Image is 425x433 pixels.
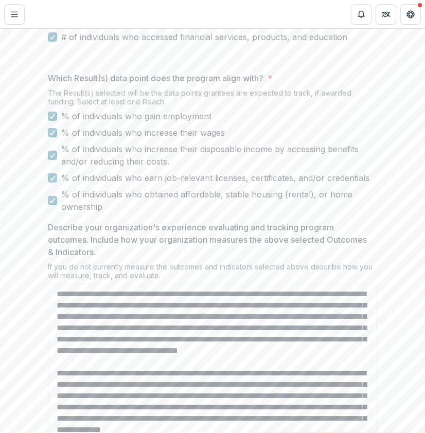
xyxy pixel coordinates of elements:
span: % of individuals who obtained affordable, stable housing (rental), or home ownership [61,188,377,213]
button: Notifications [351,4,371,25]
span: % of individuals who increase their disposable income by accessing benefits and/or reducing their... [61,143,377,168]
div: If you do not currently measure the outcomes and indicators selected above describe how you will ... [48,262,377,284]
span: % of individuals who earn job-relevant licenses, certificates, and/or credentials [61,172,369,184]
button: Partners [376,4,396,25]
button: Toggle Menu [4,4,25,25]
p: Describe your organization's experience evaluating and tracking program outcomes. Include how you... [48,221,371,258]
div: The Result(s) selected will be the data points grantees are expected to track, if awarded funding... [48,88,377,110]
span: # of individuals who accessed financial services, products, and education [61,31,347,43]
button: Get Help [400,4,421,25]
p: Which Result(s) data point does the program align with? [48,72,263,84]
span: % of individuals who gain employment [61,110,211,122]
span: % of individuals who increase their wages [61,127,225,139]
